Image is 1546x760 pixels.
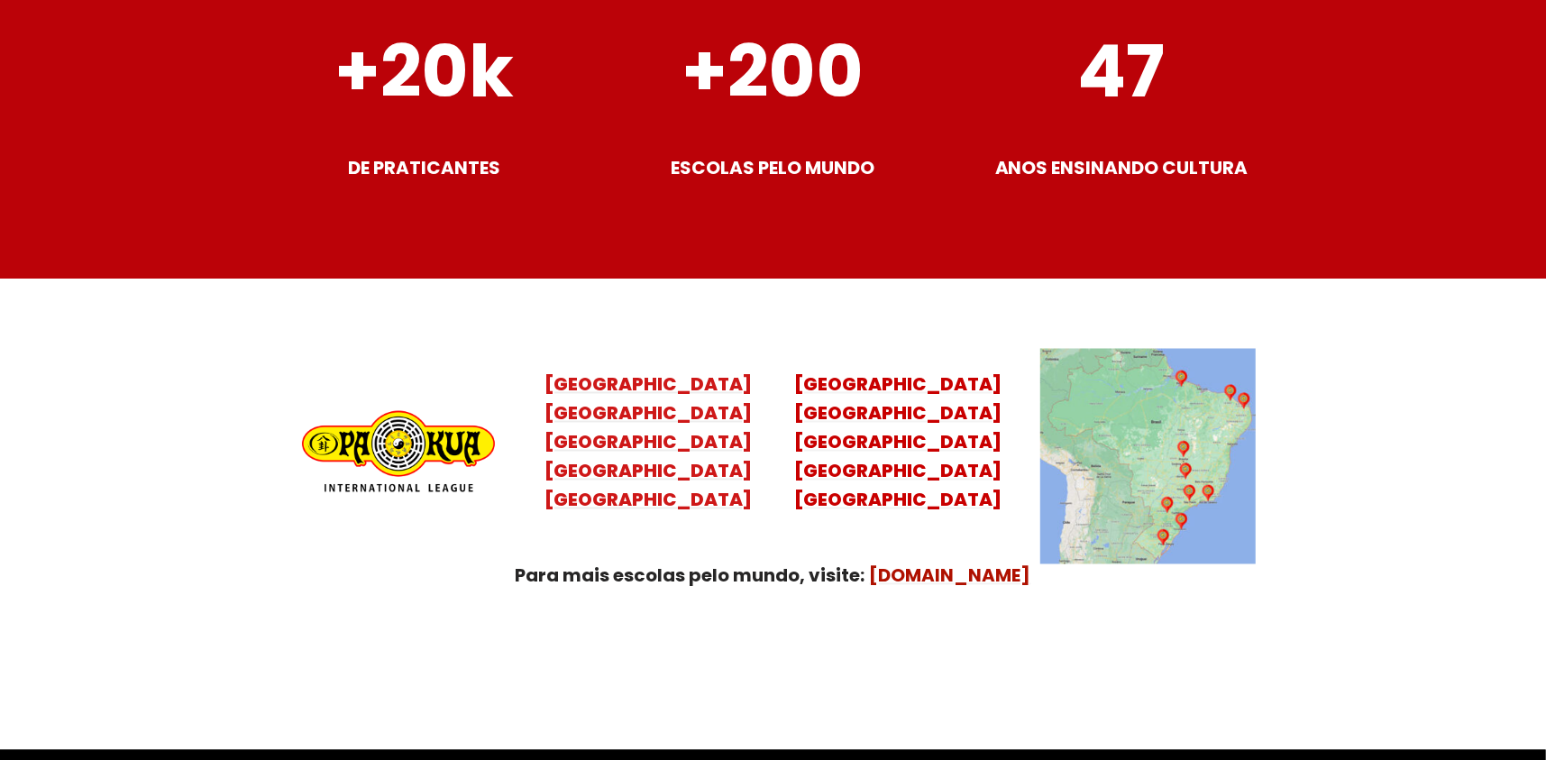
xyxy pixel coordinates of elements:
p: Uma Escola de conhecimentos orientais para toda a família. Foco, habilidade concentração, conquis... [260,677,1287,726]
strong: 47 [1078,21,1166,122]
strong: +200 [682,21,864,122]
strong: Para mais escolas pelo mundo, visite: [516,563,865,589]
strong: ESCOLAS PELO MUNDO [671,155,874,180]
mark: [GEOGRAPHIC_DATA] [GEOGRAPHIC_DATA] [GEOGRAPHIC_DATA] [GEOGRAPHIC_DATA] [544,401,752,513]
mark: [GEOGRAPHIC_DATA] [GEOGRAPHIC_DATA] [794,372,1002,426]
a: [GEOGRAPHIC_DATA][GEOGRAPHIC_DATA][GEOGRAPHIC_DATA][GEOGRAPHIC_DATA][GEOGRAPHIC_DATA] [794,372,1002,513]
a: [DOMAIN_NAME] [870,563,1031,589]
strong: ANOS ENSINANDO CULTURA [995,155,1249,180]
strong: DE PRATICANTES [348,155,500,180]
a: [GEOGRAPHIC_DATA][GEOGRAPHIC_DATA][GEOGRAPHIC_DATA][GEOGRAPHIC_DATA][GEOGRAPHIC_DATA] [544,372,752,513]
strong: +20k [334,21,514,122]
mark: [GEOGRAPHIC_DATA] [GEOGRAPHIC_DATA] [GEOGRAPHIC_DATA] [794,430,1002,513]
mark: [GEOGRAPHIC_DATA] [544,372,752,398]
